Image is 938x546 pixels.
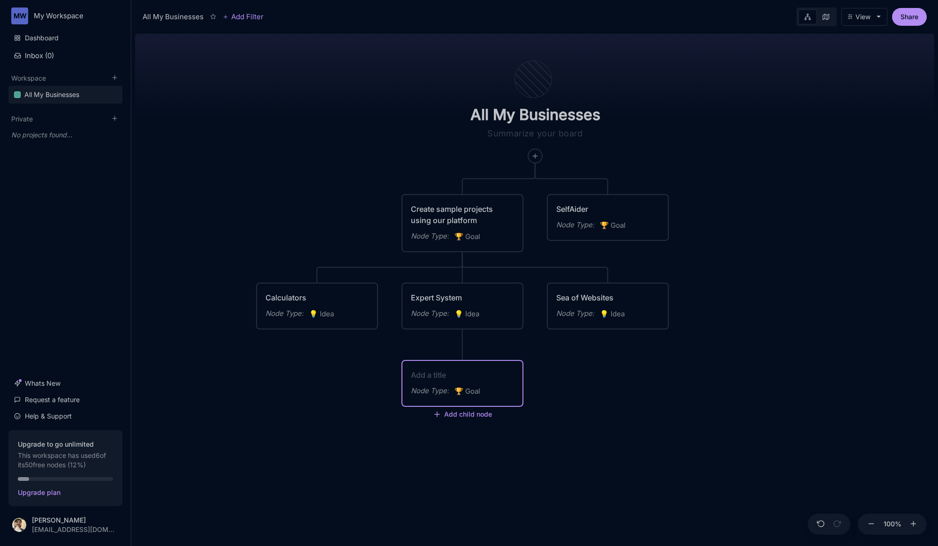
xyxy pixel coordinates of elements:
[8,391,122,409] a: Request a feature
[433,411,492,419] button: Add child node
[256,282,378,330] div: CalculatorsNode Type:💡Idea
[600,220,626,231] span: Goal
[32,516,114,524] div: [PERSON_NAME]
[556,308,594,319] div: Node Type :
[11,74,46,82] button: Workspace
[143,11,204,22] div: All My Businesses
[8,407,122,425] a: Help & Support
[8,511,122,539] button: [PERSON_NAME][EMAIL_ADDRESS][DOMAIN_NAME]
[265,292,369,303] div: Calculators
[546,194,669,241] div: SelfAiderNode Type:🏆Goal
[309,308,334,320] span: Idea
[11,115,33,123] button: Private
[600,309,611,318] i: 💡
[223,11,264,22] button: Add Filter
[18,440,113,449] strong: Upgrade to go unlimited
[546,282,669,330] div: Sea of WebsitesNode Type:💡Idea
[454,309,465,318] i: 💡
[411,308,449,319] div: Node Type :
[18,440,113,470] div: This workspace has used 6 of its 50 free nodes ( 12 %)
[411,231,449,242] div: Node Type :
[265,308,303,319] div: Node Type :
[401,359,524,407] div: Node Type:🏆GoalAdd child node
[8,430,122,506] button: Upgrade to go unlimitedThis workspace has used6of its50free nodes (12%)Upgrade plan
[600,308,625,320] span: Idea
[8,374,122,392] a: Whats New
[8,86,122,104] a: All My Businesses
[401,194,524,253] div: Create sample projects using our platformNode Type:🏆Goal
[32,526,114,533] div: [EMAIL_ADDRESS][DOMAIN_NAME]
[454,387,465,396] i: 🏆
[228,11,264,22] span: Add Filter
[454,231,480,242] span: Goal
[411,385,449,396] div: Node Type :
[454,232,465,241] i: 🏆
[411,203,514,226] div: Create sample projects using our platform
[892,8,927,26] button: Share
[841,8,887,26] button: View
[881,514,904,535] button: 100%
[11,7,28,24] div: MW
[556,292,659,303] div: Sea of Websites
[401,282,524,330] div: Expert SystemNode Type:💡Idea
[556,203,659,215] div: SelfAider
[8,83,122,107] div: Workspace
[8,127,122,143] div: No projects found...
[18,488,113,497] span: Upgrade plan
[8,124,122,146] div: Private
[309,309,320,318] i: 💡
[454,308,479,320] span: Idea
[855,13,870,21] div: View
[34,12,105,20] div: My Workspace
[556,219,594,231] div: Node Type :
[11,7,120,24] button: MWMy Workspace
[454,386,480,397] span: Goal
[24,89,79,100] div: All My Businesses
[600,221,611,230] i: 🏆
[8,29,122,47] a: Dashboard
[411,292,514,303] div: Expert System
[8,47,122,64] button: Inbox (0)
